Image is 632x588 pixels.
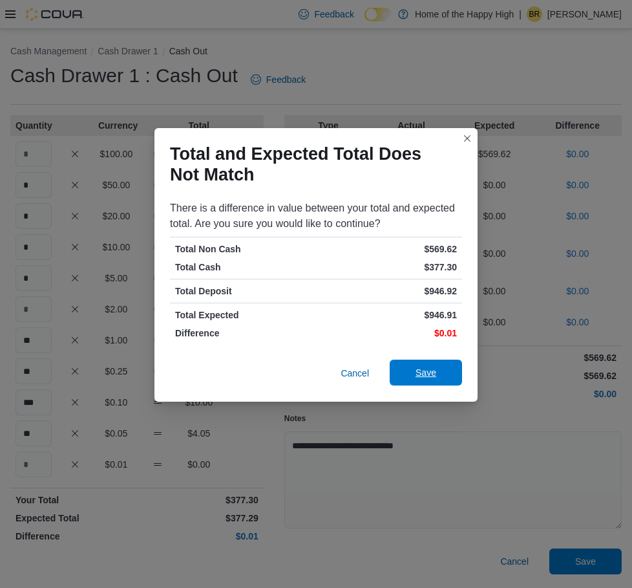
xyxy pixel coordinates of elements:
[390,360,462,386] button: Save
[319,243,457,256] p: $569.62
[319,327,457,340] p: $0.01
[175,261,313,274] p: Total Cash
[175,285,313,298] p: Total Deposit
[319,261,457,274] p: $377.30
[319,309,457,321] p: $946.91
[175,309,313,321] p: Total Expected
[335,360,374,386] button: Cancel
[175,327,313,340] p: Difference
[170,201,462,232] div: There is a difference in value between your total and expected total. Are you sure you would like...
[319,285,457,298] p: $946.92
[416,366,436,379] span: Save
[341,367,369,380] span: Cancel
[170,144,452,185] h1: Total and Expected Total Does Not Match
[175,243,313,256] p: Total Non Cash
[459,131,475,146] button: Closes this modal window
